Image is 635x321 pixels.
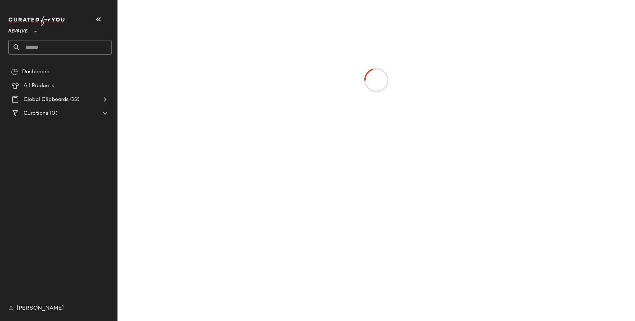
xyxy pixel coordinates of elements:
span: (22) [69,96,80,104]
span: Curations [24,110,48,117]
img: cfy_white_logo.C9jOOHJF.svg [8,16,67,26]
span: (0) [48,110,57,117]
img: svg%3e [8,306,14,311]
span: [PERSON_NAME] [17,304,64,313]
span: All Products [24,82,54,90]
span: Dashboard [22,68,49,76]
img: svg%3e [11,68,18,75]
span: Global Clipboards [24,96,69,104]
span: Revolve [8,23,27,36]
